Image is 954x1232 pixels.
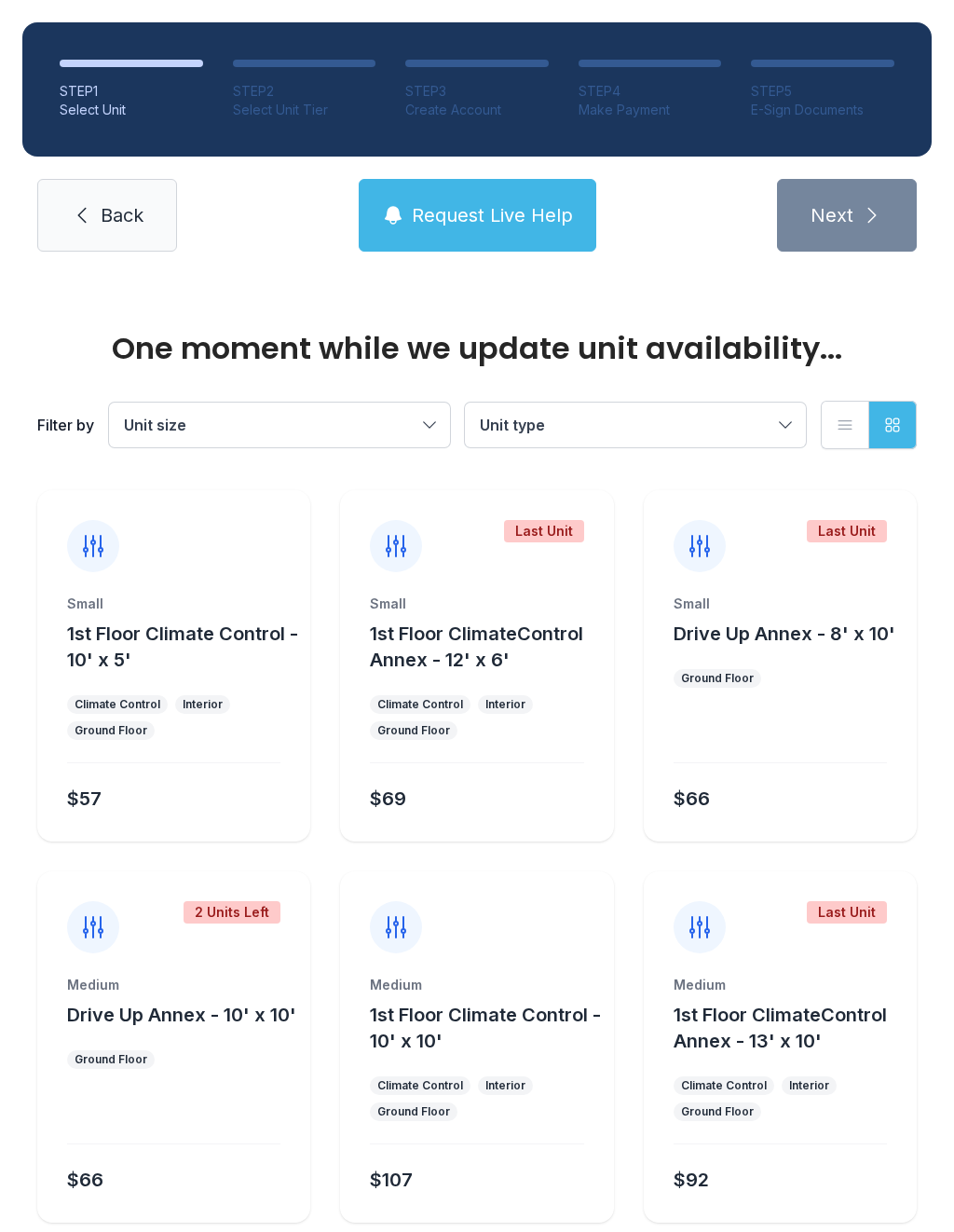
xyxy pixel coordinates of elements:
[60,101,203,119] div: Select Unit
[579,82,722,101] div: STEP 4
[485,697,525,712] div: Interior
[674,1004,887,1052] span: 1st Floor ClimateControl Annex - 13' x 10'
[412,202,573,228] span: Request Live Help
[579,101,722,119] div: Make Payment
[370,1002,606,1054] button: 1st Floor Climate Control - 10' x 10'
[405,82,549,101] div: STEP 3
[37,334,917,363] div: One moment while we update unit availability...
[370,623,583,671] span: 1st Floor ClimateControl Annex - 12' x 6'
[465,403,806,447] button: Unit type
[183,697,223,712] div: Interior
[233,82,376,101] div: STEP 2
[67,786,102,812] div: $57
[377,1078,463,1093] div: Climate Control
[377,1104,450,1119] div: Ground Floor
[807,901,887,924] div: Last Unit
[37,414,94,436] div: Filter by
[674,595,887,613] div: Small
[370,976,583,994] div: Medium
[370,595,583,613] div: Small
[370,621,606,673] button: 1st Floor ClimateControl Annex - 12' x 6'
[751,82,894,101] div: STEP 5
[67,1004,296,1026] span: Drive Up Annex - 10' x 10'
[67,1167,103,1193] div: $66
[370,786,406,812] div: $69
[480,416,545,434] span: Unit type
[674,1167,709,1193] div: $92
[681,1104,754,1119] div: Ground Floor
[67,976,280,994] div: Medium
[674,621,895,647] button: Drive Up Annex - 8' x 10'
[67,621,303,673] button: 1st Floor Climate Control - 10' x 5'
[807,520,887,542] div: Last Unit
[75,697,160,712] div: Climate Control
[681,1078,767,1093] div: Climate Control
[109,403,450,447] button: Unit size
[101,202,143,228] span: Back
[370,1167,413,1193] div: $107
[370,1004,601,1052] span: 1st Floor Climate Control - 10' x 10'
[674,623,895,645] span: Drive Up Annex - 8' x 10'
[75,1052,147,1067] div: Ground Floor
[681,671,754,686] div: Ground Floor
[751,101,894,119] div: E-Sign Documents
[233,101,376,119] div: Select Unit Tier
[377,697,463,712] div: Climate Control
[67,1002,296,1028] button: Drive Up Annex - 10' x 10'
[405,101,549,119] div: Create Account
[811,202,853,228] span: Next
[67,623,298,671] span: 1st Floor Climate Control - 10' x 5'
[674,786,710,812] div: $66
[184,901,280,924] div: 2 Units Left
[67,595,280,613] div: Small
[124,416,186,434] span: Unit size
[674,1002,909,1054] button: 1st Floor ClimateControl Annex - 13' x 10'
[60,82,203,101] div: STEP 1
[504,520,584,542] div: Last Unit
[789,1078,829,1093] div: Interior
[377,723,450,738] div: Ground Floor
[75,723,147,738] div: Ground Floor
[485,1078,525,1093] div: Interior
[674,976,887,994] div: Medium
